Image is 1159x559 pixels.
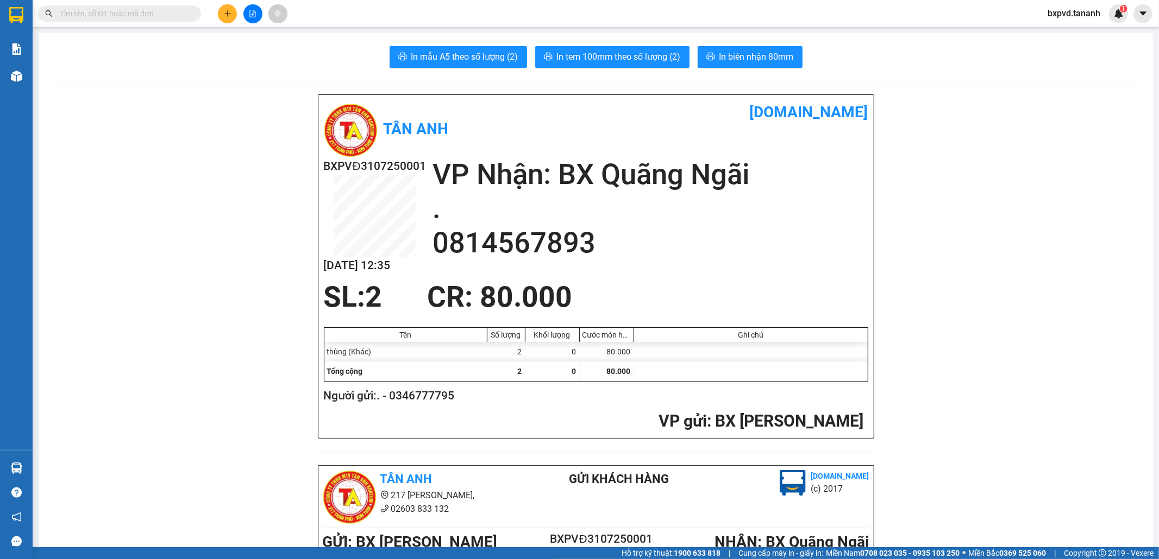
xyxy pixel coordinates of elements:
[324,103,378,157] img: logo.jpg
[528,331,577,339] div: Khối lượng
[1054,547,1056,559] span: |
[384,120,449,138] b: Tân Anh
[327,331,484,339] div: Tên
[224,10,231,17] span: plus
[380,504,389,513] span: phone
[518,367,522,376] span: 2
[324,157,426,175] h2: BXPVĐ3107250001
[9,7,23,23] img: logo-vxr
[60,8,188,20] input: Tìm tên, số ĐT hoặc mã đơn
[45,10,53,17] span: search
[11,536,22,547] span: message
[390,46,527,68] button: printerIn mẫu A5 theo số lượng (2)
[324,410,864,433] h2: : BX [PERSON_NAME]
[572,367,577,376] span: 0
[411,50,518,63] span: In mẫu A5 theo số lượng (2)
[738,547,823,559] span: Cung cấp máy in - giấy in:
[968,547,1046,559] span: Miền Bắc
[274,10,281,17] span: aim
[487,342,525,361] div: 2
[715,533,869,551] b: NHẬN : BX Quãng Ngãi
[1133,4,1152,23] button: caret-down
[218,4,237,23] button: plus
[622,547,721,559] span: Hỗ trợ kỹ thuật:
[1099,549,1106,557] span: copyright
[525,342,580,361] div: 0
[323,488,525,502] li: 217 [PERSON_NAME],
[550,530,642,548] h2: BXPVĐ3107250001
[1039,7,1109,20] span: bxpvd.tananh
[811,482,869,496] li: (c) 2017
[324,280,366,314] span: SL:
[999,549,1046,557] strong: 0369 525 060
[860,549,960,557] strong: 0708 023 035 - 0935 103 250
[427,280,572,314] span: CR : 80.000
[433,192,868,226] h2: .
[327,367,363,376] span: Tổng cộng
[1138,9,1148,18] span: caret-down
[1120,5,1127,12] sup: 1
[811,472,869,480] b: [DOMAIN_NAME]
[729,547,730,559] span: |
[249,10,256,17] span: file-add
[380,472,433,486] b: Tân Anh
[323,502,525,516] li: 02603 833 132
[557,50,681,63] span: In tem 100mm theo số lượng (2)
[268,4,287,23] button: aim
[706,52,715,62] span: printer
[535,46,690,68] button: printerIn tem 100mm theo số lượng (2)
[580,342,634,361] div: 80.000
[324,342,487,361] div: thùng (Khác)
[1114,9,1124,18] img: icon-new-feature
[544,52,553,62] span: printer
[659,411,707,430] span: VP gửi
[569,472,669,486] b: Gửi khách hàng
[1122,5,1125,12] span: 1
[780,470,806,496] img: logo.jpg
[962,551,966,555] span: ⚪️
[323,470,377,524] img: logo.jpg
[11,71,22,82] img: warehouse-icon
[11,487,22,498] span: question-circle
[582,331,631,339] div: Cước món hàng
[490,331,522,339] div: Số lượng
[366,280,383,314] span: 2
[11,462,22,474] img: warehouse-icon
[11,43,22,55] img: solution-icon
[719,50,794,63] span: In biên nhận 80mm
[750,103,868,121] b: [DOMAIN_NAME]
[11,512,22,522] span: notification
[323,533,498,551] b: GỬI : BX [PERSON_NAME]
[433,226,868,260] h2: 0814567893
[324,387,864,405] h2: Người gửi: . - 0346777795
[674,549,721,557] strong: 1900 633 818
[243,4,262,23] button: file-add
[607,367,631,376] span: 80.000
[698,46,803,68] button: printerIn biên nhận 80mm
[324,257,426,275] h2: [DATE] 12:35
[398,52,407,62] span: printer
[637,331,865,339] div: Ghi chú
[380,491,389,499] span: environment
[433,157,868,192] h2: VP Nhận: BX Quãng Ngãi
[826,547,960,559] span: Miền Nam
